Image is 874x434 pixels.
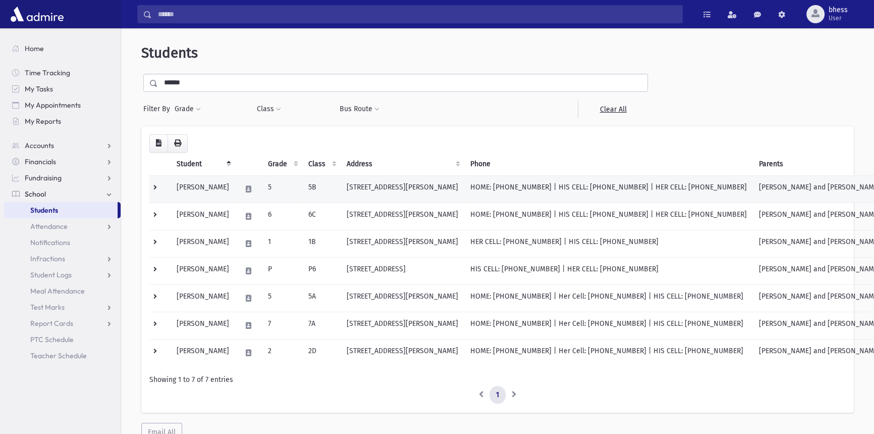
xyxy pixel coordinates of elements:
span: Report Cards [30,319,73,328]
td: [PERSON_NAME] [171,203,235,230]
th: Grade: activate to sort column ascending [262,153,302,176]
td: 6 [262,203,302,230]
span: Filter By [143,104,174,114]
a: My Reports [4,113,121,129]
td: [PERSON_NAME] [171,312,235,339]
td: HOME: [PHONE_NUMBER] | Her Cell: [PHONE_NUMBER] | HIS CELL: [PHONE_NUMBER] [464,312,753,339]
a: Home [4,40,121,57]
button: Class [256,100,282,118]
span: My Reports [25,117,61,126]
button: CSV [149,134,168,153]
td: 5B [302,175,341,203]
td: 1B [302,230,341,257]
a: My Tasks [4,81,121,97]
span: Fundraising [25,173,62,182]
td: 6C [302,203,341,230]
td: 5 [262,175,302,203]
td: 7A [302,312,341,339]
th: Student: activate to sort column descending [171,153,235,176]
span: My Appointments [25,101,81,110]
a: Fundraising [4,170,121,186]
span: Students [141,44,198,61]
a: Notifications [4,234,121,251]
span: Notifications [30,238,70,247]
td: [PERSON_NAME] [171,257,235,284]
td: [STREET_ADDRESS][PERSON_NAME] [341,312,464,339]
td: 5A [302,284,341,312]
td: [STREET_ADDRESS][PERSON_NAME] [341,339,464,366]
td: HOME: [PHONE_NUMBER] | Her Cell: [PHONE_NUMBER] | HIS CELL: [PHONE_NUMBER] [464,284,753,312]
td: HIS CELL: [PHONE_NUMBER] | HER CELL: [PHONE_NUMBER] [464,257,753,284]
td: [PERSON_NAME] [171,175,235,203]
th: Class: activate to sort column ascending [302,153,341,176]
a: Student Logs [4,267,121,283]
span: Time Tracking [25,68,70,77]
td: HOME: [PHONE_NUMBER] | HIS CELL: [PHONE_NUMBER] | HER CELL: [PHONE_NUMBER] [464,175,753,203]
div: Showing 1 to 7 of 7 entries [149,374,846,385]
a: Infractions [4,251,121,267]
td: [PERSON_NAME] [171,230,235,257]
a: Report Cards [4,315,121,331]
td: [STREET_ADDRESS][PERSON_NAME] [341,203,464,230]
button: Grade [174,100,201,118]
td: 2D [302,339,341,366]
td: [STREET_ADDRESS] [341,257,464,284]
span: Student Logs [30,270,72,279]
span: My Tasks [25,84,53,93]
td: [PERSON_NAME] [171,284,235,312]
button: Bus Route [339,100,380,118]
td: HER CELL: [PHONE_NUMBER] | HIS CELL: [PHONE_NUMBER] [464,230,753,257]
td: HOME: [PHONE_NUMBER] | HIS CELL: [PHONE_NUMBER] | HER CELL: [PHONE_NUMBER] [464,203,753,230]
td: 5 [262,284,302,312]
img: AdmirePro [8,4,66,24]
span: Home [25,44,44,53]
span: Attendance [30,222,68,231]
td: [PERSON_NAME] [171,339,235,366]
td: 2 [262,339,302,366]
a: My Appointments [4,97,121,113]
a: School [4,186,121,202]
td: P [262,257,302,284]
a: Teacher Schedule [4,348,121,364]
span: Meal Attendance [30,286,85,296]
span: School [25,189,46,199]
a: PTC Schedule [4,331,121,348]
span: Financials [25,157,56,166]
td: [STREET_ADDRESS][PERSON_NAME] [341,175,464,203]
td: 1 [262,230,302,257]
a: Attendance [4,218,121,234]
span: Test Marks [30,303,65,312]
span: Students [30,206,58,215]
a: Accounts [4,137,121,154]
button: Print [168,134,188,153]
td: 7 [262,312,302,339]
th: Phone [464,153,753,176]
td: P6 [302,257,341,284]
a: Test Marks [4,299,121,315]
td: [STREET_ADDRESS][PERSON_NAME] [341,230,464,257]
a: Meal Attendance [4,283,121,299]
a: Clear All [578,100,648,118]
td: [STREET_ADDRESS][PERSON_NAME] [341,284,464,312]
span: PTC Schedule [30,335,74,344]
span: User [829,14,848,22]
input: Search [152,5,682,23]
a: Students [4,202,118,218]
a: Time Tracking [4,65,121,81]
a: 1 [489,386,506,404]
span: bhess [829,6,848,14]
td: HOME: [PHONE_NUMBER] | Her Cell: [PHONE_NUMBER] | HIS CELL: [PHONE_NUMBER] [464,339,753,366]
span: Accounts [25,141,54,150]
span: Infractions [30,254,65,263]
span: Teacher Schedule [30,351,87,360]
th: Address: activate to sort column ascending [341,153,464,176]
a: Financials [4,154,121,170]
